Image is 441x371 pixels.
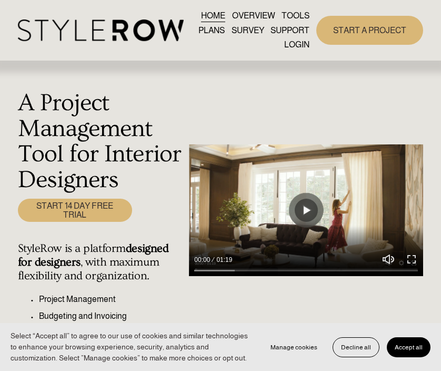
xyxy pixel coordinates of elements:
div: Current time [194,255,213,265]
a: START 14 DAY FREE TRIAL [18,199,132,222]
button: Play [295,199,318,222]
button: Accept all [387,337,430,357]
a: HOME [201,9,225,23]
span: Accept all [395,344,423,351]
p: Select “Accept all” to agree to our use of cookies and similar technologies to enhance your brows... [11,330,252,364]
button: Manage cookies [263,337,325,357]
h1: A Project Management Tool for Interior Designers [18,90,184,193]
div: Duration [213,255,235,265]
p: Project Management [39,293,184,306]
a: folder dropdown [270,23,309,37]
h4: StyleRow is a platform , with maximum flexibility and organization. [18,242,184,282]
span: Manage cookies [270,344,317,351]
span: SUPPORT [270,24,309,37]
a: PLANS [198,23,225,37]
a: SURVEY [232,23,264,37]
a: OVERVIEW [232,9,275,23]
span: Decline all [341,344,371,351]
button: Decline all [333,337,379,357]
a: LOGIN [284,37,309,52]
input: Seek [194,267,418,275]
a: TOOLS [282,9,309,23]
strong: designed for designers [18,242,172,269]
p: Budgeting and Invoicing [39,310,184,323]
a: START A PROJECT [316,16,423,45]
img: StyleRow [18,19,184,41]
